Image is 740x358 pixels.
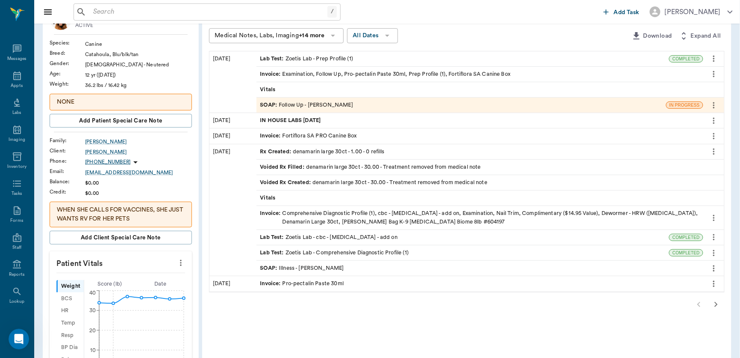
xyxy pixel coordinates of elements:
div: Reports [9,271,25,278]
span: Add patient Special Care Note [79,116,162,125]
div: Inventory [7,164,27,170]
p: [PHONE_NUMBER] [85,158,130,166]
button: more [707,67,721,81]
div: Resp [56,329,84,342]
div: Follow Up - [PERSON_NAME] [260,101,353,109]
span: COMPLETED [669,56,703,62]
input: Search [90,6,327,18]
div: COMPLETED [669,55,703,63]
span: SOAP : [260,264,279,272]
button: more [707,144,721,159]
span: Voided Rx Created : [260,179,313,187]
div: [PERSON_NAME] [665,7,721,17]
div: Date [135,280,186,288]
span: IN HOUSE LABS [DATE] [260,116,322,125]
tspan: 40 [89,290,96,295]
span: Lab Test : [260,55,285,63]
span: IN PROGRESS [666,102,703,108]
p: Patient Vitals [50,251,192,273]
div: HR [56,305,84,317]
span: Invoice : [260,70,282,78]
div: Comprehensive Diagnostic Profile (1), cbc - [MEDICAL_DATA] - add on, Examination, Nail Trim, Comp... [260,209,700,226]
div: Illness - [PERSON_NAME] [260,264,344,272]
div: Staff [12,245,21,251]
div: Phone : [50,157,85,165]
div: COMPLETED [669,234,703,241]
div: Zoetis Lab - cbc - [MEDICAL_DATA] - add on [260,233,398,242]
div: COMPLETED [669,249,703,257]
button: Download [628,28,675,44]
div: Gender : [50,60,85,67]
button: [PERSON_NAME] [643,4,740,20]
div: $0.00 [85,179,192,187]
span: Vitals [260,86,277,94]
div: 12 yr ([DATE]) [85,71,192,79]
button: All Dates [347,28,398,43]
button: more [707,211,721,225]
b: +14 more [299,33,324,39]
button: Add patient Special Care Note [50,114,192,128]
span: Invoice : [260,280,282,288]
a: [EMAIL_ADDRESS][DOMAIN_NAME] [85,169,192,176]
div: Client : [50,147,85,155]
span: Add client Special Care Note [81,233,161,242]
div: Imaging [9,137,25,143]
div: Medical Notes, Labs, Imaging [215,30,324,41]
button: more [707,261,721,276]
div: Catahoula, Blu/blk/tan [85,51,192,58]
span: Invoice : [260,132,282,140]
button: more [707,246,721,260]
button: more [707,230,721,245]
div: Temp [56,317,84,329]
button: more [174,256,188,270]
span: Expand All [691,31,721,42]
div: [DATE] [209,113,256,128]
div: $0.00 [85,189,192,197]
div: Pro-pectalin Paste 30ml [260,280,344,288]
div: denamarin large 30ct - 30.00 - Treatment removed from medical note [260,163,481,171]
div: Age : [50,70,85,78]
button: Close drawer [39,3,56,21]
button: Add client Special Care Note [50,231,192,245]
div: denamarin large 30ct - 30.00 - Treatment removed from medical note [260,179,487,187]
div: Balance : [50,178,85,185]
div: Tasks [12,191,22,197]
div: BP Dia [56,342,84,354]
a: [PERSON_NAME] [85,148,192,156]
span: Vitals [260,194,277,202]
button: more [707,51,721,66]
iframe: Intercom live chat [9,329,29,349]
button: more [707,277,721,291]
a: [PERSON_NAME] [85,138,192,146]
div: 36.2 lbs / 16.42 kg [85,81,192,89]
div: BCS [56,292,84,305]
div: [DATE] [209,276,256,291]
div: Messages [7,56,27,62]
p: NONE [57,98,185,107]
div: Zoetis Lab - Prep Profile (1) [260,55,353,63]
div: Forms [10,218,23,224]
div: Examination, Follow Up, Pro-pectalin Paste 30ml, Prep Profile (1), Fortiflora SA Canine Box [260,70,510,78]
button: Add Task [600,4,643,20]
span: SOAP : [260,101,279,109]
tspan: 10 [90,348,96,353]
button: Expand All [675,28,725,44]
span: Rx Created : [260,148,293,156]
span: COMPLETED [669,250,703,256]
span: Invoice : [260,209,282,226]
div: Credit : [50,188,85,196]
div: Weight [56,280,84,292]
button: more [707,129,721,143]
div: [DATE] [209,51,256,113]
p: ACTIVE [75,21,94,29]
div: [DEMOGRAPHIC_DATA] - Neutered [85,61,192,69]
div: Breed : [50,49,85,57]
div: Species : [50,39,85,47]
tspan: 20 [89,328,96,333]
span: Voided Rx Filled : [260,163,306,171]
div: Appts [11,83,23,89]
div: Labs [12,110,21,116]
div: Family : [50,137,85,144]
